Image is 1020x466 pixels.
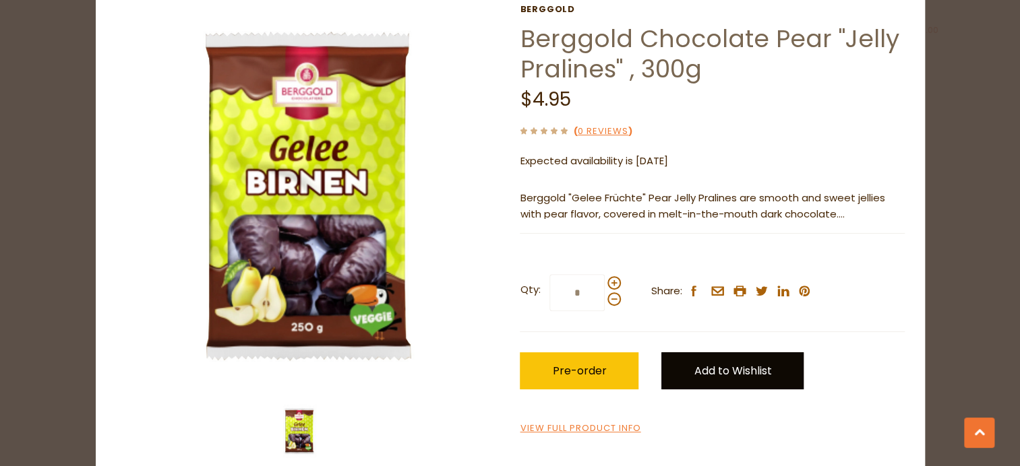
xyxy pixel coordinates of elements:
span: $4.95 [520,86,570,112]
a: Berggold Chocolate Pear "Jelly Pralines" , 300g [520,22,899,86]
span: Share: [651,283,682,300]
a: Add to Wishlist [661,352,804,389]
strong: Qty: [520,281,540,298]
a: View Full Product Info [520,422,640,436]
input: Qty: [549,274,605,311]
span: Pre-order [552,363,606,378]
a: 0 Reviews [578,125,628,139]
img: Berggold Chocolate Pear Jelly Pralines [116,4,501,389]
p: Berggold "Gelee Früchte" Pear Jelly Pralines are smooth and sweet jellies with pear flavor, cover... [520,190,904,224]
button: Pre-order [520,352,638,389]
span: ( ) [574,125,632,137]
a: Berggold [520,4,904,15]
p: Expected availability is [DATE] [520,153,904,170]
img: Berggold Chocolate Pear Jelly Pralines [272,404,326,458]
